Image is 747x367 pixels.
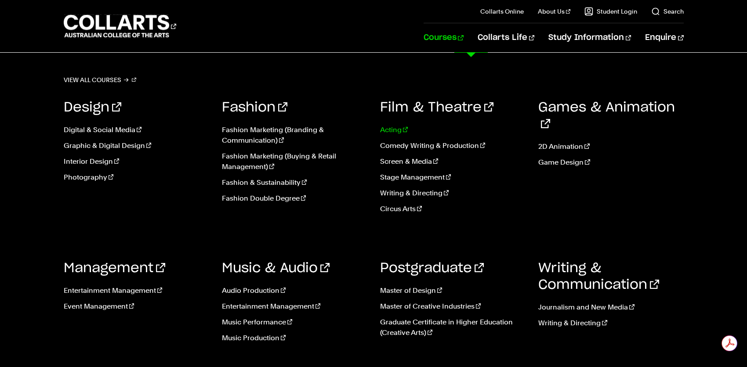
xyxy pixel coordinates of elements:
a: Photography [64,172,209,183]
a: Graduate Certificate in Higher Education (Creative Arts) [380,317,525,338]
a: Fashion Marketing (Buying & Retail Management) [222,151,367,172]
a: Music Production [222,333,367,343]
a: Writing & Directing [538,318,683,328]
a: Entertainment Management [222,301,367,312]
a: Enquire [645,23,683,52]
a: Management [64,262,165,275]
a: Acting [380,125,525,135]
a: Design [64,101,121,114]
a: Digital & Social Media [64,125,209,135]
a: Interior Design [64,156,209,167]
a: Film & Theatre [380,101,493,114]
a: Journalism and New Media [538,302,683,313]
a: Music Performance [222,317,367,327]
a: Music & Audio [222,262,330,275]
a: Writing & Communication [538,262,659,291]
a: Writing & Directing [380,188,525,198]
a: 2D Animation [538,141,683,152]
a: Postgraduate [380,262,484,275]
a: Study Information [548,23,631,52]
a: Fashion [222,101,287,114]
a: Student Login [584,7,637,16]
a: Audio Production [222,285,367,296]
a: Fashion & Sustainability [222,177,367,188]
a: Fashion Marketing (Branding & Communication) [222,125,367,146]
a: Screen & Media [380,156,525,167]
a: Collarts Online [480,7,524,16]
a: About Us [538,7,570,16]
a: Collarts Life [478,23,534,52]
div: Go to homepage [64,14,176,39]
a: Games & Animation [538,101,675,131]
a: Event Management [64,301,209,312]
a: Comedy Writing & Production [380,140,525,151]
a: Entertainment Management [64,285,209,296]
a: Fashion Double Degree [222,193,367,204]
a: Circus Arts [380,204,525,214]
a: Search [651,7,684,16]
a: Master of Design [380,285,525,296]
a: View all courses [64,74,137,86]
a: Courses [424,23,464,52]
a: Stage Management [380,172,525,183]
a: Graphic & Digital Design [64,140,209,151]
a: Master of Creative Industries [380,301,525,312]
a: Game Design [538,157,683,168]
